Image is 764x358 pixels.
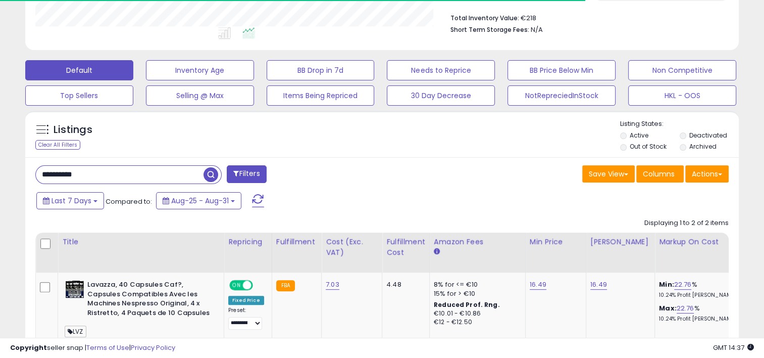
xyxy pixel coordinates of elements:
[36,192,104,209] button: Last 7 Days
[326,280,339,290] a: 7.03
[65,326,86,337] span: LVZ
[62,237,220,247] div: Title
[628,60,736,80] button: Non Competitive
[659,303,677,313] b: Max:
[276,280,295,291] small: FBA
[630,131,648,140] label: Active
[156,192,241,209] button: Aug-25 - Aug-31
[659,280,674,289] b: Min:
[251,281,268,290] span: OFF
[636,165,684,183] button: Columns
[131,343,175,352] a: Privacy Policy
[54,123,92,137] h5: Listings
[146,85,254,106] button: Selling @ Max
[52,196,91,206] span: Last 7 Days
[230,281,243,290] span: ON
[387,60,495,80] button: Needs to Reprice
[434,318,518,327] div: €12 - €12.50
[228,237,268,247] div: Repricing
[450,25,529,34] b: Short Term Storage Fees:
[276,237,317,247] div: Fulfillment
[25,60,133,80] button: Default
[530,237,582,247] div: Min Price
[228,307,264,330] div: Preset:
[386,280,422,289] div: 4.48
[106,197,152,206] span: Compared to:
[10,343,175,353] div: seller snap | |
[387,85,495,106] button: 30 Day Decrease
[644,218,729,228] div: Displaying 1 to 2 of 2 items
[25,85,133,106] button: Top Sellers
[659,316,743,323] p: 10.24% Profit [PERSON_NAME]
[659,280,743,299] div: %
[507,85,616,106] button: NotRepreciedInStock
[620,119,739,129] p: Listing States:
[628,85,736,106] button: HKL - OOS
[659,237,746,247] div: Markup on Cost
[146,60,254,80] button: Inventory Age
[65,280,85,299] img: 41kaDVsTwDL._SL40_.jpg
[10,343,47,352] strong: Copyright
[713,343,754,352] span: 2025-09-8 14:37 GMT
[507,60,616,80] button: BB Price Below Min
[386,237,425,258] div: Fulfillment Cost
[434,289,518,298] div: 15% for > €10
[674,280,692,290] a: 22.76
[450,14,519,22] b: Total Inventory Value:
[434,280,518,289] div: 8% for <= €10
[434,247,440,256] small: Amazon Fees.
[171,196,229,206] span: Aug-25 - Aug-31
[689,131,727,140] label: Deactivated
[530,25,542,34] span: N/A
[643,169,675,179] span: Columns
[267,60,375,80] button: BB Drop in 7d
[659,304,743,323] div: %
[434,237,521,247] div: Amazon Fees
[689,142,717,151] label: Archived
[530,280,546,290] a: 16.49
[35,140,80,150] div: Clear All Filters
[434,300,500,309] b: Reduced Prof. Rng.
[659,292,743,299] p: 10.24% Profit [PERSON_NAME]
[685,165,729,183] button: Actions
[582,165,635,183] button: Save View
[590,280,607,290] a: 16.49
[450,11,721,23] li: €218
[326,237,378,258] div: Cost (Exc. VAT)
[227,165,266,183] button: Filters
[267,85,375,106] button: Items Being Repriced
[590,237,650,247] div: [PERSON_NAME]
[87,280,210,320] b: Lavazza, 40 Capsules Caf?, Capsules Compatibles Avec les Machines Nespresso Original, 4 x Ristret...
[228,296,264,305] div: Fixed Price
[677,303,694,314] a: 22.76
[655,233,751,273] th: The percentage added to the cost of goods (COGS) that forms the calculator for Min & Max prices.
[630,142,667,151] label: Out of Stock
[434,309,518,318] div: €10.01 - €10.86
[86,343,129,352] a: Terms of Use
